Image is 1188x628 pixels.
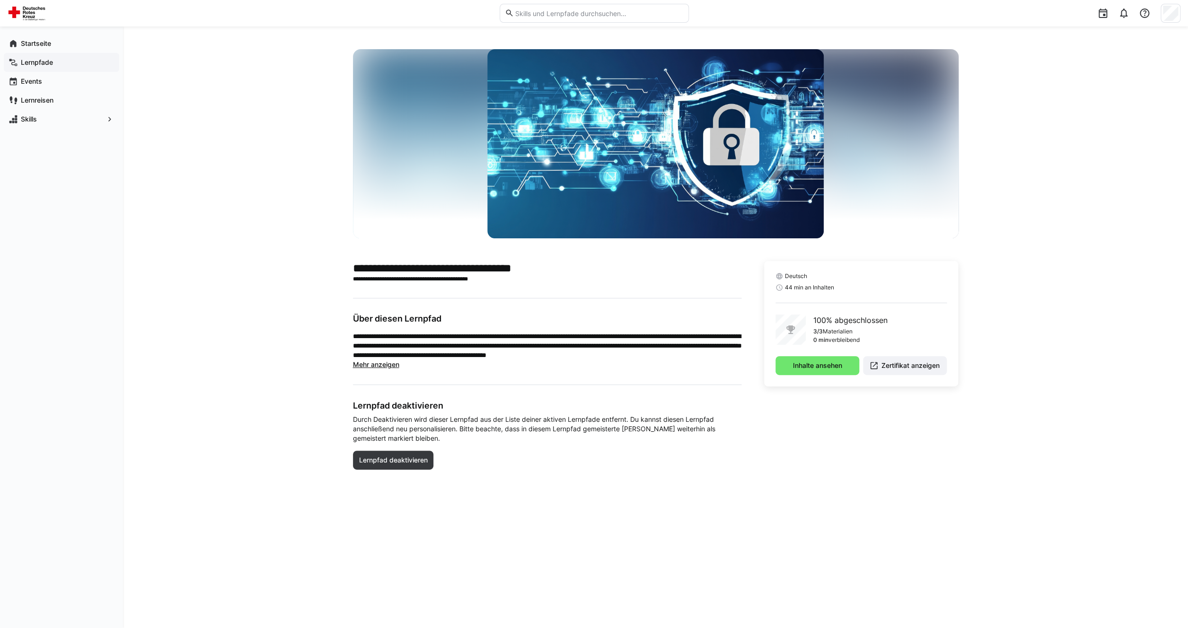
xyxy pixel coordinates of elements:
[823,328,853,335] p: Materialien
[791,361,843,370] span: Inhalte ansehen
[775,356,859,375] button: Inhalte ansehen
[785,272,807,280] span: Deutsch
[353,314,741,324] h3: Über diesen Lernpfad
[828,336,860,344] p: verbleibend
[813,314,888,326] p: 100% abgeschlossen
[863,356,947,375] button: Zertifikat anzeigen
[353,451,434,470] button: Lernpfad deaktivieren
[357,455,429,465] span: Lernpfad deaktivieren
[813,328,823,335] p: 3/3
[880,361,941,370] span: Zertifikat anzeigen
[514,9,683,17] input: Skills und Lernpfade durchsuchen…
[785,284,834,291] span: 44 min an Inhalten
[353,415,741,443] span: Durch Deaktivieren wird dieser Lernpfad aus der Liste deiner aktiven Lernpfade entfernt. Du kanns...
[813,336,828,344] p: 0 min
[353,360,399,368] span: Mehr anzeigen
[353,400,741,411] h3: Lernpfad deaktivieren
